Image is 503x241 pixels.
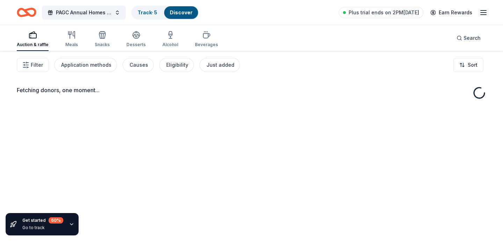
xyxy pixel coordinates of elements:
[17,58,49,72] button: Filter
[61,61,111,69] div: Application methods
[65,42,78,48] div: Meals
[17,4,36,21] a: Home
[162,28,178,51] button: Alcohol
[17,86,486,94] div: Fetching donors, one moment...
[199,58,240,72] button: Just added
[22,225,63,231] div: Go to track
[451,31,486,45] button: Search
[95,42,110,48] div: Snacks
[464,34,481,42] span: Search
[31,61,43,69] span: Filter
[126,28,146,51] button: Desserts
[42,6,126,20] button: PAGC Annual Homes Tour
[349,8,419,17] span: Plus trial ends on 2PM[DATE]
[195,42,218,48] div: Beverages
[22,217,63,224] div: Get started
[468,61,478,69] span: Sort
[453,58,483,72] button: Sort
[126,42,146,48] div: Desserts
[131,6,199,20] button: Track· 5Discover
[95,28,110,51] button: Snacks
[17,42,49,48] div: Auction & raffle
[170,9,192,15] a: Discover
[54,58,117,72] button: Application methods
[49,217,63,224] div: 60 %
[166,61,188,69] div: Eligibility
[123,58,154,72] button: Causes
[138,9,157,15] a: Track· 5
[130,61,148,69] div: Causes
[162,42,178,48] div: Alcohol
[56,8,112,17] span: PAGC Annual Homes Tour
[65,28,78,51] button: Meals
[17,28,49,51] button: Auction & raffle
[195,28,218,51] button: Beverages
[426,6,476,19] a: Earn Rewards
[339,7,423,18] a: Plus trial ends on 2PM[DATE]
[206,61,234,69] div: Just added
[159,58,194,72] button: Eligibility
